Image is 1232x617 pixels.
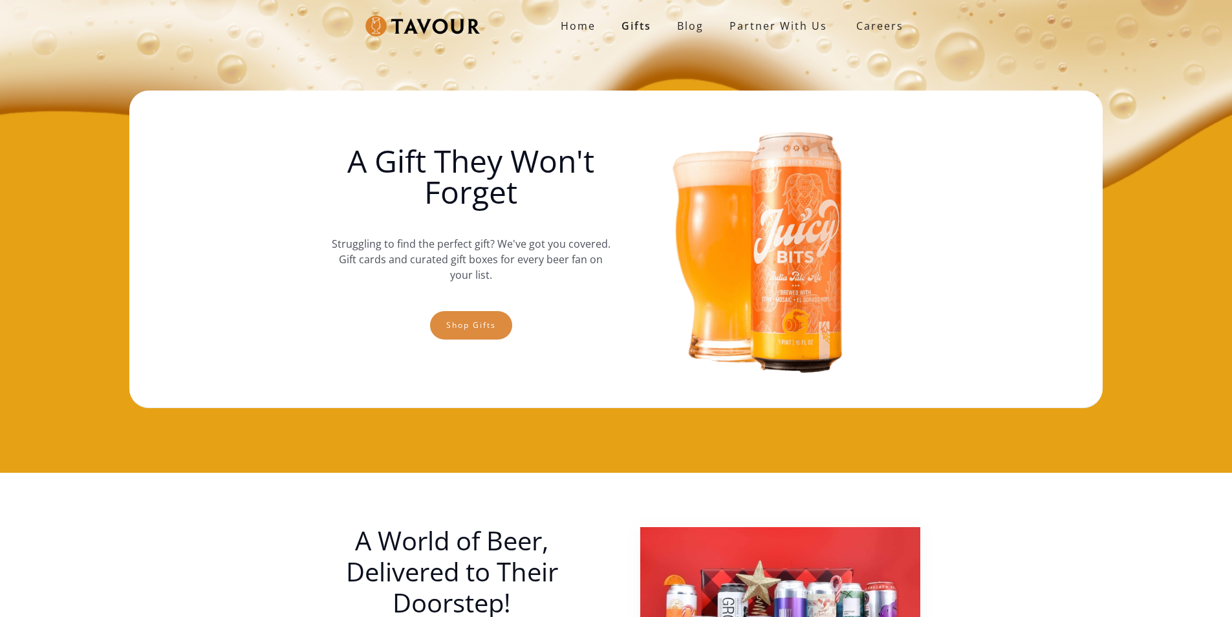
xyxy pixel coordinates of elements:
a: partner with us [717,13,840,39]
strong: Home [561,19,596,33]
h1: A Gift They Won't Forget [331,146,611,208]
p: Struggling to find the perfect gift? We've got you covered. Gift cards and curated gift boxes for... [331,223,611,296]
a: Gifts [609,13,664,39]
a: Shop gifts [430,311,512,340]
a: Home [548,13,609,39]
a: Blog [664,13,717,39]
a: Careers [840,8,913,44]
strong: Careers [856,13,903,39]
